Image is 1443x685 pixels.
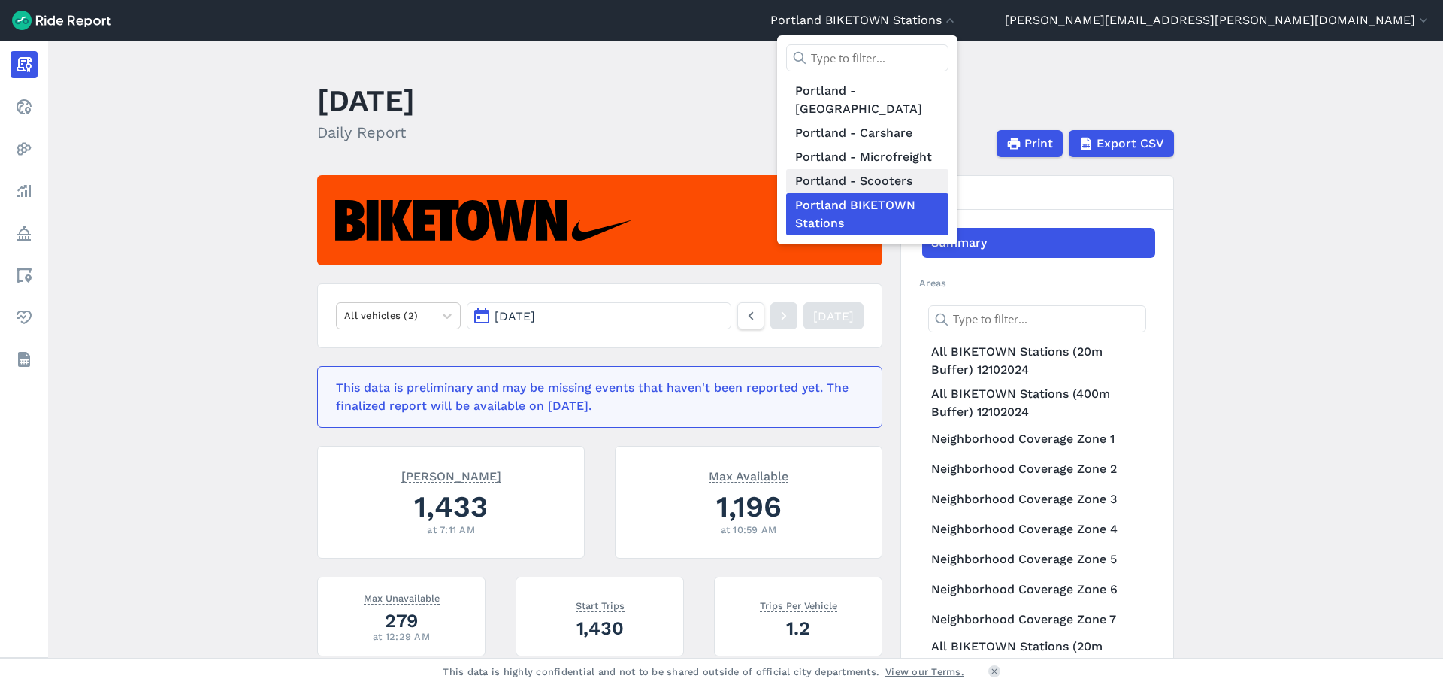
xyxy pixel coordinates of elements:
[786,169,948,193] a: Portland - Scooters
[786,121,948,145] a: Portland - Carshare
[786,79,948,121] a: Portland - [GEOGRAPHIC_DATA]
[786,145,948,169] a: Portland - Microfreight
[786,193,948,235] a: Portland BIKETOWN Stations
[786,44,948,71] input: Type to filter...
